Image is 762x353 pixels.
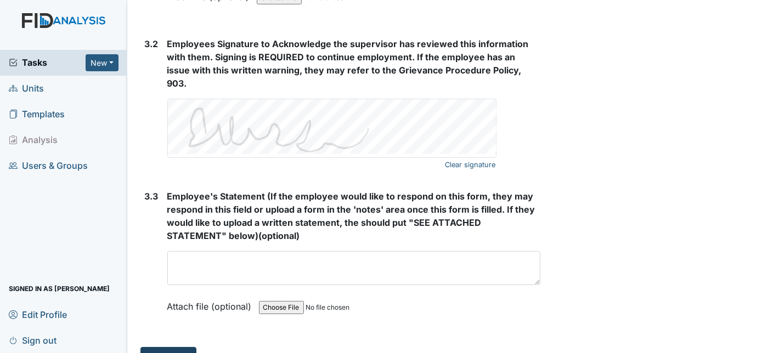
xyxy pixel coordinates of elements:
[9,306,67,323] span: Edit Profile
[167,294,256,313] label: Attach file (optional)
[9,157,88,174] span: Users & Groups
[445,157,496,172] a: Clear signature
[167,190,541,242] strong: (optional)
[86,54,118,71] button: New
[9,106,65,123] span: Templates
[167,38,529,89] span: Employees Signature to Acknowledge the supervisor has reviewed this information with them. Signin...
[145,190,159,203] label: 3.3
[167,191,535,241] span: Employee's Statement (If the employee would like to respond on this form, they may respond in thi...
[9,280,110,297] span: Signed in as [PERSON_NAME]
[9,56,86,69] a: Tasks
[145,37,159,50] label: 3.2
[9,332,57,349] span: Sign out
[9,80,44,97] span: Units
